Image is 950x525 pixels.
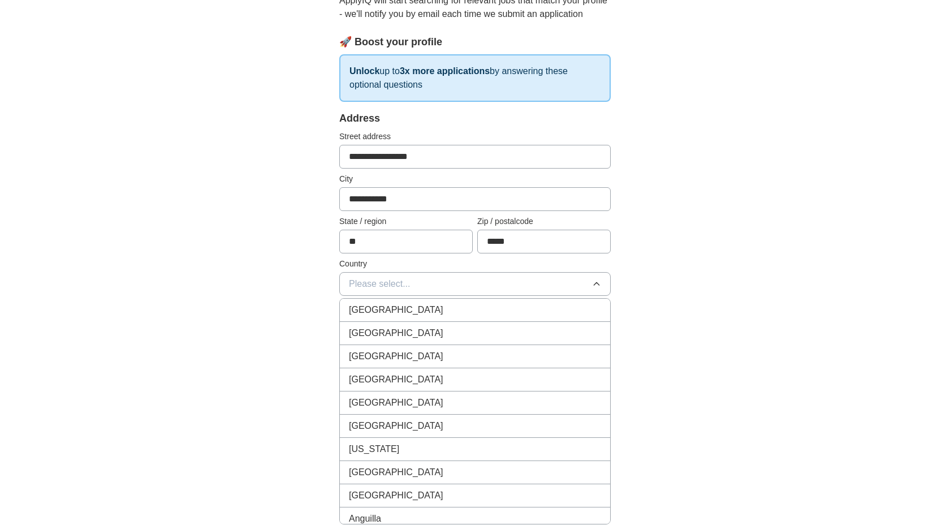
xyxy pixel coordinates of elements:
span: [GEOGRAPHIC_DATA] [349,489,443,502]
label: Zip / postalcode [477,216,611,227]
span: Please select... [349,277,411,291]
span: [GEOGRAPHIC_DATA] [349,466,443,479]
span: [GEOGRAPHIC_DATA] [349,373,443,386]
span: [US_STATE] [349,442,399,456]
label: Country [339,258,611,270]
span: [GEOGRAPHIC_DATA] [349,326,443,340]
strong: Unlock [349,66,379,76]
div: 🚀 Boost your profile [339,35,611,50]
div: Address [339,111,611,126]
button: Please select... [339,272,611,296]
span: [GEOGRAPHIC_DATA] [349,396,443,410]
strong: 3x more applications [400,66,490,76]
span: [GEOGRAPHIC_DATA] [349,419,443,433]
p: up to by answering these optional questions [339,54,611,102]
label: Street address [339,131,611,143]
span: [GEOGRAPHIC_DATA] [349,303,443,317]
label: City [339,173,611,185]
label: State / region [339,216,473,227]
span: [GEOGRAPHIC_DATA] [349,350,443,363]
